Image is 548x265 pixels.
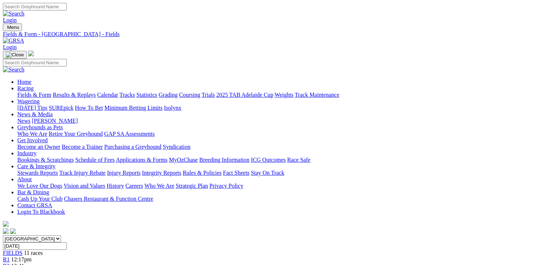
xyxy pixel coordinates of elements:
[17,150,36,156] a: Industry
[17,196,545,202] div: Bar & Dining
[17,209,65,215] a: Login To Blackbook
[159,92,178,98] a: Grading
[295,92,339,98] a: Track Maintenance
[144,183,174,189] a: Who We Are
[3,228,9,234] img: facebook.svg
[28,51,34,56] img: logo-grsa-white.png
[17,85,34,91] a: Racing
[17,202,52,208] a: Contact GRSA
[125,183,143,189] a: Careers
[209,183,243,189] a: Privacy Policy
[3,59,67,66] input: Search
[164,105,181,111] a: Isolynx
[275,92,293,98] a: Weights
[17,196,62,202] a: Cash Up Your Club
[104,105,162,111] a: Minimum Betting Limits
[199,157,249,163] a: Breeding Information
[201,92,215,98] a: Trials
[17,183,545,189] div: About
[97,92,118,98] a: Calendar
[17,189,49,195] a: Bar & Dining
[3,10,25,17] img: Search
[3,38,24,44] img: GRSA
[24,250,43,256] span: 11 races
[3,31,545,38] a: Fields & Form - [GEOGRAPHIC_DATA] - Fields
[3,44,17,50] a: Login
[59,170,105,176] a: Track Injury Rebate
[17,131,47,137] a: Who We Are
[3,23,22,31] button: Toggle navigation
[53,92,96,98] a: Results & Replays
[3,250,22,256] a: FIELDS
[3,221,9,227] img: logo-grsa-white.png
[64,183,105,189] a: Vision and Values
[223,170,249,176] a: Fact Sheets
[6,52,24,58] img: Close
[251,170,284,176] a: Stay On Track
[17,105,47,111] a: [DATE] Tips
[10,228,16,234] img: twitter.svg
[3,51,27,59] button: Toggle navigation
[17,118,545,124] div: News & Media
[107,170,140,176] a: Injury Reports
[3,242,67,250] input: Select date
[176,183,208,189] a: Strategic Plan
[287,157,310,163] a: Race Safe
[17,111,53,117] a: News & Media
[104,144,161,150] a: Purchasing a Greyhound
[104,131,155,137] a: GAP SA Assessments
[179,92,200,98] a: Coursing
[3,17,17,23] a: Login
[17,176,32,182] a: About
[169,157,198,163] a: MyOzChase
[17,118,30,124] a: News
[17,124,63,130] a: Greyhounds as Pets
[75,157,114,163] a: Schedule of Fees
[106,183,124,189] a: History
[17,183,62,189] a: We Love Our Dogs
[183,170,222,176] a: Rules & Policies
[75,105,103,111] a: How To Bet
[17,92,545,98] div: Racing
[17,157,545,163] div: Industry
[17,137,48,143] a: Get Involved
[17,170,58,176] a: Stewards Reports
[3,256,10,262] a: R1
[3,3,67,10] input: Search
[119,92,135,98] a: Tracks
[142,170,181,176] a: Integrity Reports
[163,144,190,150] a: Syndication
[116,157,168,163] a: Applications & Forms
[17,98,40,104] a: Wagering
[62,144,103,150] a: Become a Trainer
[17,144,545,150] div: Get Involved
[17,92,51,98] a: Fields & Form
[11,256,32,262] span: 12:17pm
[49,105,73,111] a: SUREpick
[17,131,545,137] div: Greyhounds as Pets
[17,144,60,150] a: Become an Owner
[17,170,545,176] div: Care & Integrity
[216,92,273,98] a: 2025 TAB Adelaide Cup
[49,131,103,137] a: Retire Your Greyhound
[251,157,286,163] a: ICG Outcomes
[17,79,31,85] a: Home
[136,92,157,98] a: Statistics
[17,163,56,169] a: Care & Integrity
[64,196,153,202] a: Chasers Restaurant & Function Centre
[32,118,78,124] a: [PERSON_NAME]
[3,66,25,73] img: Search
[17,157,74,163] a: Bookings & Scratchings
[17,105,545,111] div: Wagering
[7,25,19,30] span: Menu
